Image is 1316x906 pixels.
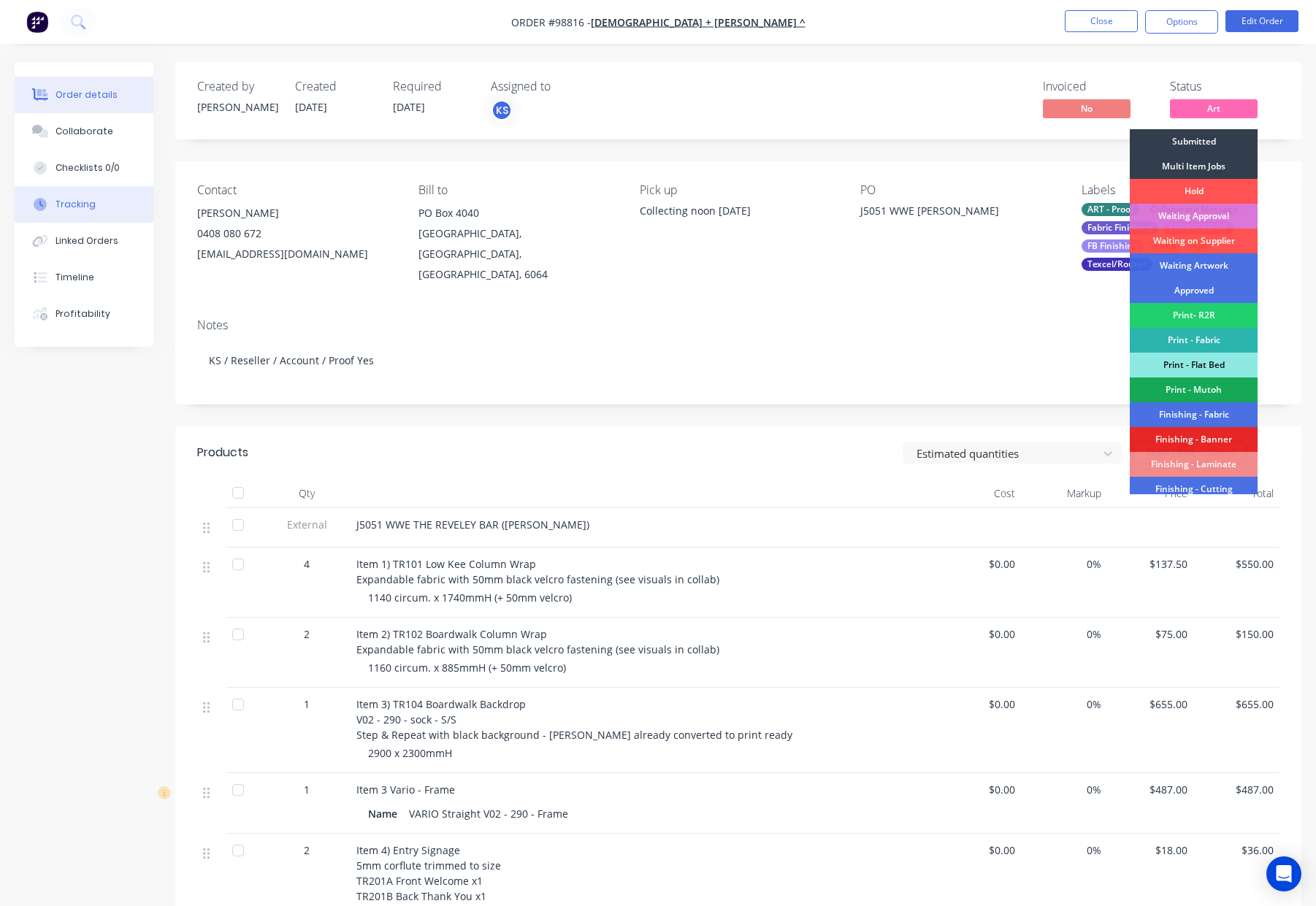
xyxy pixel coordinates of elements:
[640,203,838,218] div: Collecting noon [DATE]
[1170,99,1258,121] button: Art
[15,77,153,113] button: Order details
[269,517,345,532] span: External
[197,223,395,244] div: 0408 080 672
[418,183,616,197] div: Bill to
[15,150,153,186] button: Checklists 0/0
[1082,221,1158,234] div: Fabric Finishing
[56,271,94,284] div: Timeline
[1113,626,1187,642] span: $75.00
[1113,696,1187,712] span: $655.00
[640,183,838,197] div: Pick up
[1130,278,1258,303] div: Approved
[304,556,310,572] span: 4
[1130,377,1258,402] div: Print - Mutoh
[1199,556,1274,572] span: $550.00
[197,244,395,264] div: [EMAIL_ADDRESS][DOMAIN_NAME]
[304,696,310,712] span: 1
[393,80,473,93] div: Required
[197,183,395,197] div: Contact
[1130,328,1258,353] div: Print - Fabric
[1170,99,1258,118] span: Art
[1130,427,1258,452] div: Finishing - Banner
[860,183,1058,197] div: PO
[418,203,616,223] div: PO Box 4040
[356,627,719,656] span: Item 2) TR102 Boardwalk Column Wrap Expandable fabric with 50mm black velcro fastening (see visua...
[56,125,113,138] div: Collaborate
[197,203,395,223] div: [PERSON_NAME]
[1043,80,1152,93] div: Invoiced
[356,843,501,903] span: Item 4) Entry Signage 5mm corflute trimmed to size TR201A Front Welcome x1 TR201B Back Thank You x1
[15,296,153,332] button: Profitability
[1225,10,1298,32] button: Edit Order
[403,803,574,824] div: VARIO Straight V02 - 290 - Frame
[1130,477,1258,502] div: Finishing - Cutting
[15,223,153,259] button: Linked Orders
[1145,10,1218,34] button: Options
[56,88,118,101] div: Order details
[1130,179,1258,204] div: Hold
[1130,452,1258,477] div: Finishing - Laminate
[1027,782,1101,797] span: 0%
[1130,229,1258,253] div: Waiting on Supplier
[356,518,589,531] span: J5051 WWE THE REVELEY BAR ([PERSON_NAME])
[1113,782,1187,797] span: $487.00
[1130,353,1258,377] div: Print - Flat Bed
[941,782,1015,797] span: $0.00
[935,479,1021,508] div: Cost
[1021,479,1107,508] div: Markup
[1266,856,1301,891] div: Open Intercom Messenger
[56,307,110,320] div: Profitability
[15,113,153,150] button: Collaborate
[356,783,455,796] span: Item 3 Vario - Frame
[1130,303,1258,328] div: Print- R2R
[511,15,591,29] span: Order #98816 -
[1065,10,1138,32] button: Close
[197,80,278,93] div: Created by
[1082,203,1139,216] div: ART - Proof
[941,842,1015,858] span: $0.00
[1130,253,1258,278] div: Waiting Artwork
[1082,239,1144,253] div: FB Finishing
[491,99,513,121] button: KS
[941,696,1015,712] span: $0.00
[941,556,1015,572] span: $0.00
[941,626,1015,642] span: $0.00
[1130,154,1258,179] div: Multi Item Jobs
[1199,626,1274,642] span: $150.00
[1027,556,1101,572] span: 0%
[418,203,616,285] div: PO Box 4040[GEOGRAPHIC_DATA], [GEOGRAPHIC_DATA], [GEOGRAPHIC_DATA], 6064
[418,223,616,285] div: [GEOGRAPHIC_DATA], [GEOGRAPHIC_DATA], [GEOGRAPHIC_DATA], 6064
[1027,696,1101,712] span: 0%
[295,80,375,93] div: Created
[56,198,96,211] div: Tracking
[1043,99,1131,118] span: No
[304,842,310,858] span: 2
[1130,402,1258,427] div: Finishing - Fabric
[368,746,452,760] span: 2900 x 2300mmH
[295,100,327,114] span: [DATE]
[197,99,278,115] div: [PERSON_NAME]
[15,259,153,296] button: Timeline
[15,186,153,223] button: Tracking
[1027,842,1101,858] span: 0%
[1082,183,1279,197] div: Labels
[1113,556,1187,572] span: $137.50
[860,203,1043,223] div: J5051 WWE [PERSON_NAME]
[304,782,310,797] span: 1
[368,661,566,675] span: 1160 circum. x 885mmH (+ 50mm velcro)
[591,15,806,29] a: [DEMOGRAPHIC_DATA] + [PERSON_NAME] ^
[56,161,120,174] div: Checklists 0/0
[1027,626,1101,642] span: 0%
[197,203,395,264] div: [PERSON_NAME]0408 080 672[EMAIL_ADDRESS][DOMAIN_NAME]
[26,11,48,33] img: Factory
[491,80,637,93] div: Assigned to
[197,338,1279,383] div: KS / Reseller / Account / Proof Yes
[1130,204,1258,229] div: Waiting Approval
[1199,696,1274,712] span: $655.00
[1170,80,1279,93] div: Status
[1082,258,1152,271] div: Texcel/Router
[356,557,719,586] span: Item 1) TR101 Low Kee Column Wrap Expandable fabric with 50mm black velcro fastening (see visuals...
[1199,782,1274,797] span: $487.00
